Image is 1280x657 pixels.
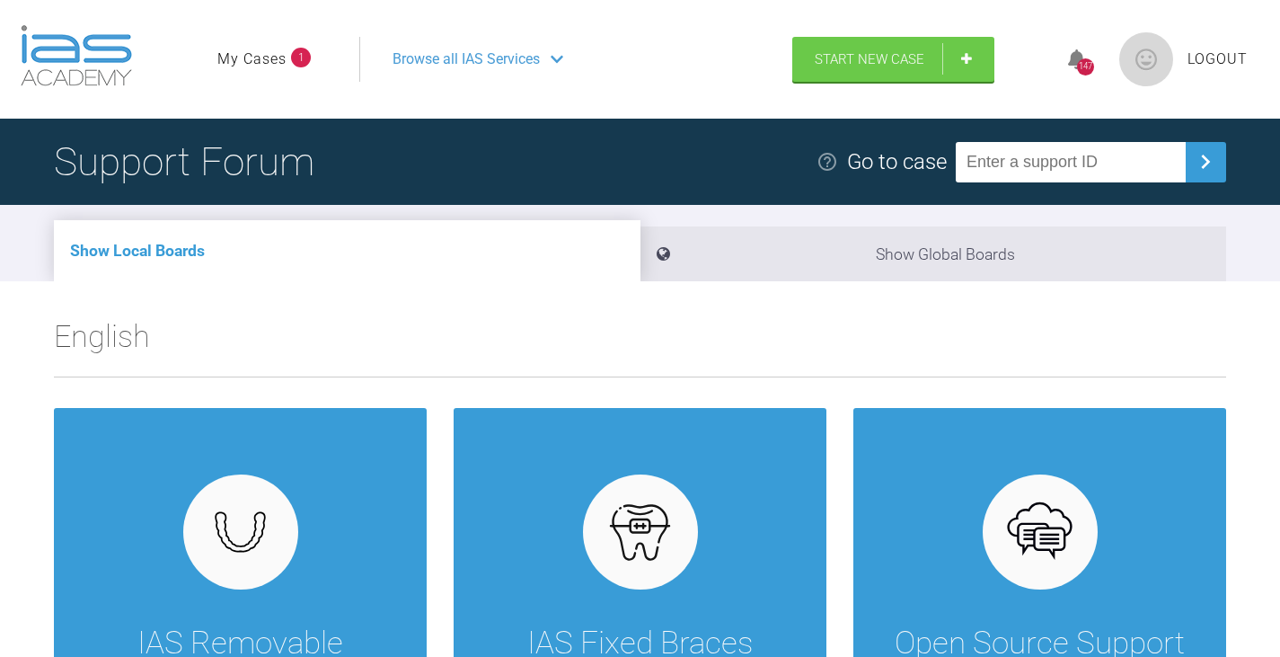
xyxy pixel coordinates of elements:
[1187,48,1248,71] a: Logout
[1119,32,1173,86] img: profile.png
[640,226,1227,281] li: Show Global Boards
[217,48,287,71] a: My Cases
[54,130,314,193] h1: Support Forum
[817,151,838,173] img: help.e70b9f3d.svg
[291,48,311,67] span: 1
[393,48,540,71] span: Browse all IAS Services
[54,312,1226,377] h2: English
[1077,58,1094,75] div: 147
[605,498,675,567] img: fixed.9f4e6236.svg
[792,37,994,82] a: Start New Case
[21,25,132,86] img: logo-light.3e3ef733.png
[815,51,924,67] span: Start New Case
[206,506,275,558] img: removables.927eaa4e.svg
[847,145,947,179] div: Go to case
[1005,498,1074,567] img: opensource.6e495855.svg
[956,142,1186,182] input: Enter a support ID
[54,220,640,281] li: Show Local Boards
[1191,147,1220,176] img: chevronRight.28bd32b0.svg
